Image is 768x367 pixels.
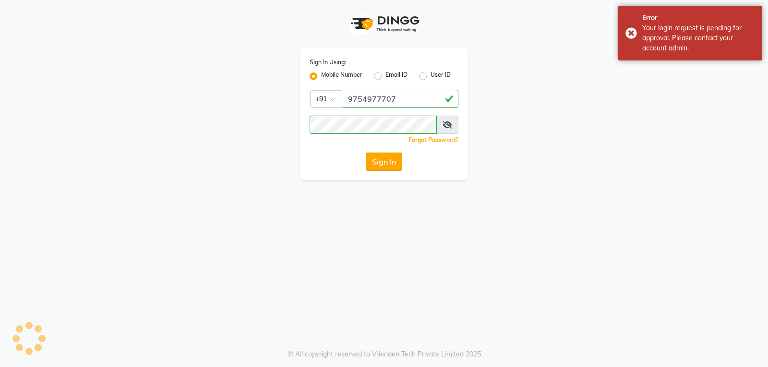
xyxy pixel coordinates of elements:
[408,136,458,143] a: Forgot Password?
[310,116,437,134] input: Username
[321,71,362,82] label: Mobile Number
[346,10,422,38] img: logo1.svg
[310,58,346,67] label: Sign In Using:
[366,153,402,171] button: Sign In
[385,71,408,82] label: Email ID
[642,23,755,53] div: Your login request is pending for approval. Please contact your account admin.
[642,13,755,23] div: Error
[431,71,451,82] label: User ID
[342,90,458,108] input: Username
